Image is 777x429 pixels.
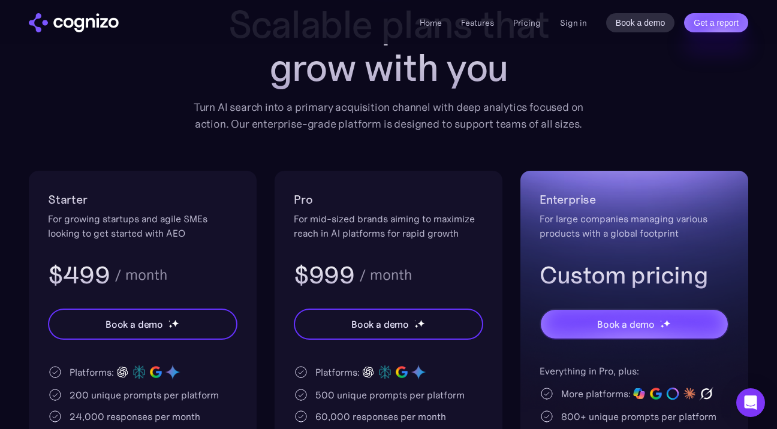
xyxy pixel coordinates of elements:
[115,268,167,282] div: / month
[684,13,748,32] a: Get a report
[663,319,671,327] img: star
[48,212,237,240] div: For growing startups and agile SMEs looking to get started with AEO
[561,409,716,424] div: 800+ unique prompts per platform
[185,3,592,89] h1: Scalable plans that grow with you
[540,309,729,340] a: Book a demostarstarstar
[106,317,163,331] div: Book a demo
[29,13,119,32] a: home
[48,259,110,291] h3: $499
[414,324,418,328] img: star
[294,212,483,240] div: For mid-sized brands aiming to maximize reach in AI platforms for rapid growth
[294,309,483,340] a: Book a demostarstarstar
[315,365,360,379] div: Platforms:
[70,388,219,402] div: 200 unique prompts per platform
[597,317,655,331] div: Book a demo
[606,13,675,32] a: Book a demo
[315,388,465,402] div: 500 unique prompts per platform
[560,16,587,30] a: Sign in
[414,320,416,322] img: star
[736,388,765,417] div: Open Intercom Messenger
[359,268,412,282] div: / month
[461,17,494,28] a: Features
[561,386,631,401] div: More platforms:
[420,17,442,28] a: Home
[351,317,409,331] div: Book a demo
[294,259,354,291] h3: $999
[294,190,483,209] h2: Pro
[168,324,173,328] img: star
[185,99,592,132] div: Turn AI search into a primary acquisition channel with deep analytics focused on action. Our ente...
[168,320,170,322] img: star
[417,319,425,327] img: star
[660,320,662,322] img: star
[29,13,119,32] img: cognizo logo
[540,259,729,291] h3: Custom pricing
[48,190,237,209] h2: Starter
[540,364,729,378] div: Everything in Pro, plus:
[315,409,446,424] div: 60,000 responses per month
[513,17,541,28] a: Pricing
[171,319,179,327] img: star
[70,365,114,379] div: Platforms:
[70,409,200,424] div: 24,000 responses per month
[540,190,729,209] h2: Enterprise
[660,324,664,328] img: star
[540,212,729,240] div: For large companies managing various products with a global footprint
[48,309,237,340] a: Book a demostarstarstar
